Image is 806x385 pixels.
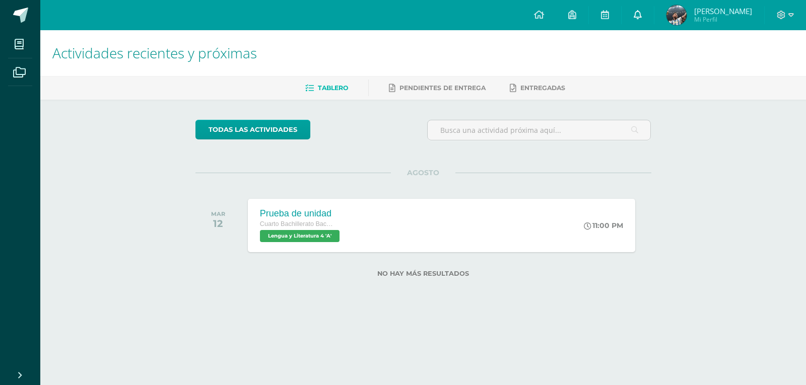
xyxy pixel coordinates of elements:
[399,84,486,92] span: Pendientes de entrega
[260,220,335,227] span: Cuarto Bachillerato Bachillerato en CCLL con Orientación en Diseño Gráfico
[195,120,310,139] a: todas las Actividades
[260,230,340,242] span: Lengua y Literatura 4 'A'
[391,168,455,177] span: AGOSTO
[666,5,687,25] img: 351adec5caf4b69f268ba34fe394f9e4.png
[584,221,623,230] div: 11:00 PM
[211,217,225,229] div: 12
[694,15,752,24] span: Mi Perfil
[694,6,752,16] span: [PERSON_NAME]
[305,80,348,96] a: Tablero
[428,120,651,140] input: Busca una actividad próxima aquí...
[260,208,342,219] div: Prueba de unidad
[389,80,486,96] a: Pendientes de entrega
[520,84,565,92] span: Entregadas
[195,270,651,277] label: No hay más resultados
[211,210,225,217] div: MAR
[318,84,348,92] span: Tablero
[52,43,257,62] span: Actividades recientes y próximas
[510,80,565,96] a: Entregadas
